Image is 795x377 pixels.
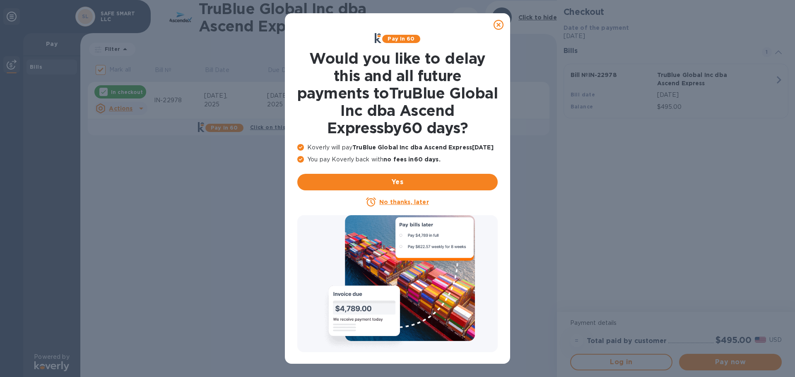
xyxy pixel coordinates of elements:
[352,144,494,151] b: TruBlue Global Inc dba Ascend Express [DATE]
[304,177,491,187] span: Yes
[297,50,498,137] h1: Would you like to delay this and all future payments to TruBlue Global Inc dba Ascend Express by ...
[297,174,498,190] button: Yes
[383,156,440,163] b: no fees in 60 days .
[388,36,414,42] b: Pay in 60
[379,199,429,205] u: No thanks, later
[297,143,498,152] p: Koverly will pay
[297,155,498,164] p: You pay Koverly back with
